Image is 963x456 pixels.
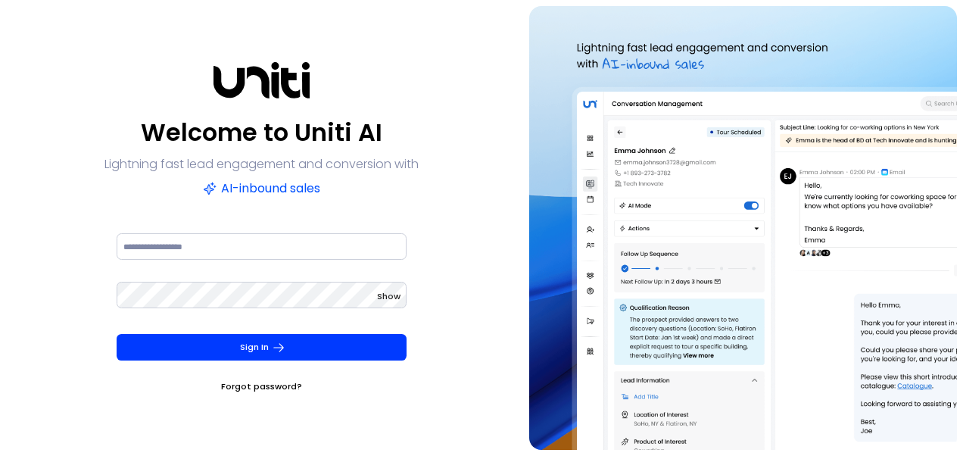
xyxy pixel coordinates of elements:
[141,114,382,151] p: Welcome to Uniti AI
[529,6,957,450] img: auth-hero.png
[117,334,407,361] button: Sign In
[203,178,320,199] p: AI-inbound sales
[377,290,400,302] span: Show
[104,154,419,175] p: Lightning fast lead engagement and conversion with
[221,379,302,394] a: Forgot password?
[377,289,400,304] button: Show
